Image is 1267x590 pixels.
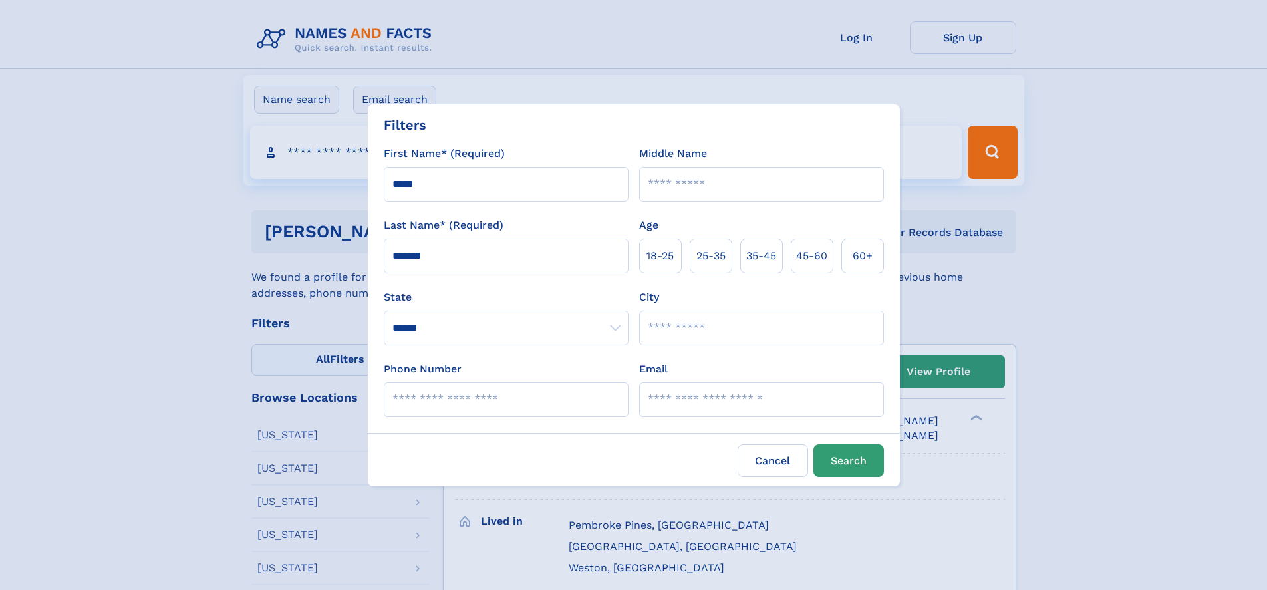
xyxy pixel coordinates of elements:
[384,218,503,233] label: Last Name* (Required)
[639,146,707,162] label: Middle Name
[639,218,658,233] label: Age
[853,248,873,264] span: 60+
[796,248,827,264] span: 45‑60
[646,248,674,264] span: 18‑25
[639,289,659,305] label: City
[696,248,726,264] span: 25‑35
[384,115,426,135] div: Filters
[639,361,668,377] label: Email
[738,444,808,477] label: Cancel
[384,146,505,162] label: First Name* (Required)
[746,248,776,264] span: 35‑45
[813,444,884,477] button: Search
[384,361,462,377] label: Phone Number
[384,289,629,305] label: State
